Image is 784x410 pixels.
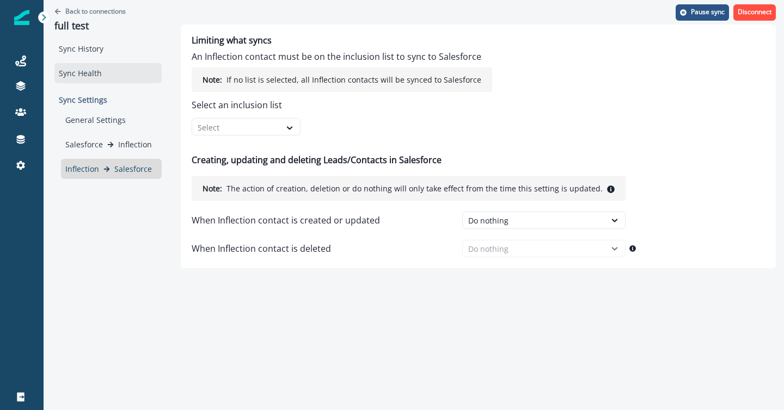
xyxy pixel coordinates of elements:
[65,7,126,16] p: Back to connections
[691,8,725,16] p: Pause sync
[203,183,222,194] p: Note:
[192,214,380,227] p: When Inflection contact is created or updated
[54,90,162,110] p: Sync Settings
[192,98,492,111] p: Select an inclusion list
[192,155,626,165] h2: Creating, updating and deleting Leads/Contacts in Salesforce
[54,63,162,83] div: Sync Health
[226,74,481,85] p: If no list is selected, all Inflection contacts will be synced to Salesforce
[118,139,152,150] p: Inflection
[192,50,492,63] p: An Inflection contact must be on the inclusion list to sync to Salesforce
[192,35,492,46] h2: Limiting what syncs
[676,4,729,21] button: Pause sync
[226,183,603,194] p: The action of creation, deletion or do nothing will only take effect from the time this setting i...
[733,4,776,21] button: Disconnect
[65,163,99,175] p: Inflection
[61,110,162,130] div: General Settings
[54,20,162,32] p: full test
[54,7,126,16] button: Go back
[114,163,152,175] p: Salesforce
[14,10,29,25] img: Inflection
[192,242,331,255] p: When Inflection contact is deleted
[468,215,600,226] div: Do nothing
[54,39,162,59] div: Sync History
[203,74,222,85] p: Note:
[738,8,771,16] p: Disconnect
[65,139,103,150] p: Salesforce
